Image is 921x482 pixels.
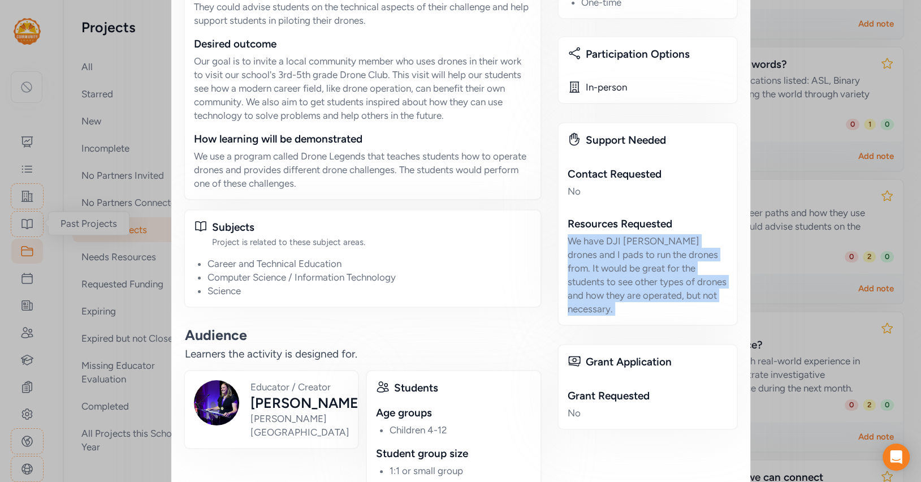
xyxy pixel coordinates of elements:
div: Participation Options [586,46,728,62]
p: Our goal is to invite a local community member who uses drones in their work to visit our school'... [194,54,531,122]
div: Subjects [212,220,531,235]
div: Age groups [376,405,531,421]
li: Children 4-12 [390,423,531,437]
li: 1:1 or small group [390,464,531,477]
li: Science [207,284,531,298]
div: [PERSON_NAME] [250,394,363,412]
div: Desired outcome [194,36,531,52]
h4: Audience [185,326,541,344]
div: Learners the activity is designed for. [185,346,541,362]
div: Resources Requested [568,216,728,232]
div: No [568,406,728,420]
div: [PERSON_NAME][GEOGRAPHIC_DATA] [250,412,363,439]
p: We use a program called Drone Legends that teaches students how to operate drones and provides di... [194,149,531,190]
div: Open Intercom Messenger [883,444,910,471]
div: Contact Requested [568,166,728,182]
div: We have DJI [PERSON_NAME] drones and I pads to run the drones from. It would be great for the stu... [568,234,728,316]
div: Support Needed [586,132,728,148]
li: Computer Science / Information Technology [207,270,531,284]
div: In-person [586,80,627,94]
div: Project is related to these subject areas. [212,236,531,248]
div: Grant Application [586,354,728,370]
div: Grant Requested [568,388,728,404]
div: How learning will be demonstrated [194,131,531,147]
div: Student group size [376,446,531,462]
img: DOEQJqBlS3e6uaQyj53v [194,380,239,425]
div: Educator / Creator [250,380,363,394]
div: No [568,184,728,198]
li: Career and Technical Education [207,257,531,270]
div: Students [394,380,531,396]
